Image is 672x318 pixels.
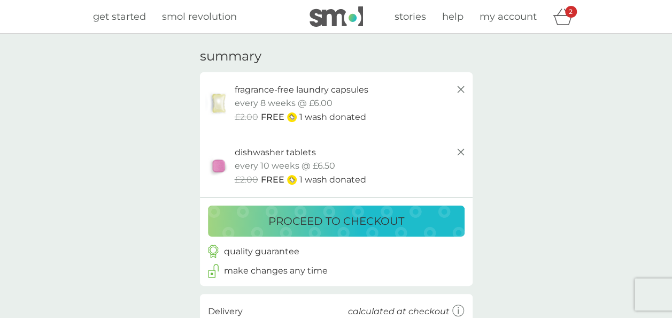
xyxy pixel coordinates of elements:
p: dishwasher tablets [235,146,316,160]
a: stories [395,9,426,25]
span: £2.00 [235,110,258,124]
p: 1 wash donated [299,173,366,187]
span: FREE [261,173,284,187]
button: proceed to checkout [208,206,465,237]
span: stories [395,11,426,22]
p: 1 wash donated [299,110,366,124]
p: proceed to checkout [268,213,404,230]
p: fragrance-free laundry capsules [235,83,368,97]
div: basket [553,6,580,27]
span: my account [480,11,537,22]
span: smol revolution [162,11,237,22]
a: get started [93,9,146,25]
a: my account [480,9,537,25]
p: every 10 weeks @ £6.50 [235,159,335,173]
img: smol [310,6,363,27]
p: every 8 weeks @ £6.00 [235,96,333,110]
span: £2.00 [235,173,258,187]
h3: summary [200,49,261,64]
a: help [442,9,464,25]
p: quality guarantee [224,245,299,259]
span: FREE [261,110,284,124]
span: help [442,11,464,22]
p: make changes any time [224,264,328,278]
span: get started [93,11,146,22]
a: smol revolution [162,9,237,25]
